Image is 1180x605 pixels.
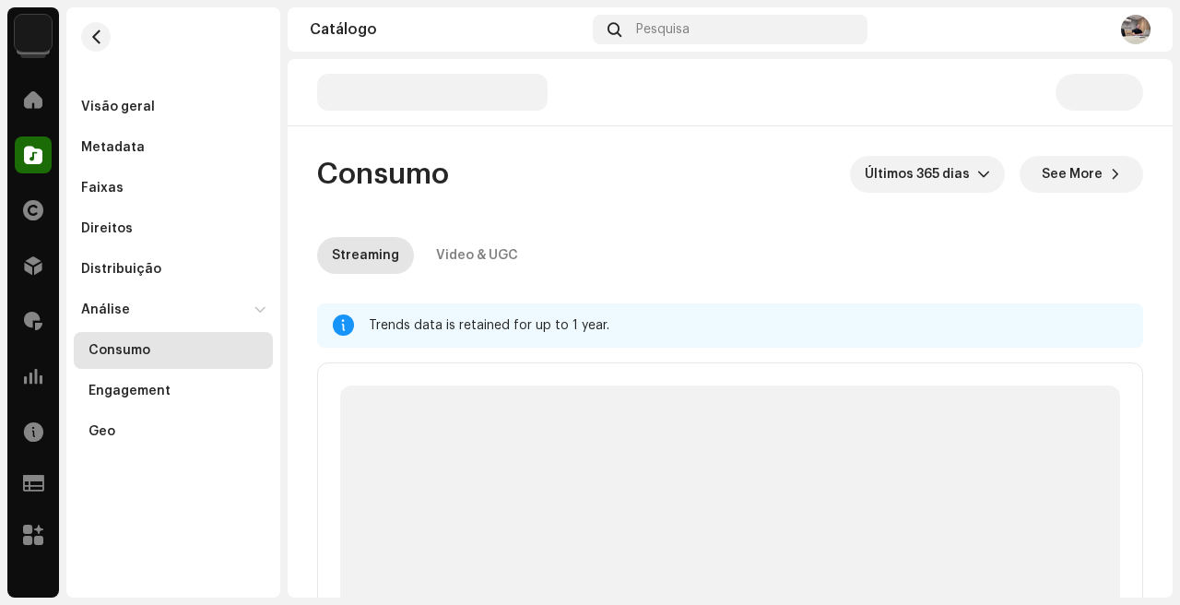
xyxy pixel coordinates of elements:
div: Metadata [81,140,145,155]
re-m-nav-dropdown: Análise [74,291,273,450]
span: Pesquisa [636,22,690,37]
div: Streaming [332,237,399,274]
div: dropdown trigger [977,156,990,193]
img: 730b9dfe-18b5-4111-b483-f30b0c182d82 [15,15,52,52]
div: Geo [88,424,115,439]
div: Visão geral [81,100,155,114]
div: Distribuição [81,262,161,277]
div: Análise [81,302,130,317]
span: Últimos 365 dias [865,156,977,193]
div: Catálogo [310,22,585,37]
div: Video & UGC [436,237,518,274]
div: Trends data is retained for up to 1 year. [369,314,1128,337]
re-m-nav-item: Faixas [74,170,273,207]
span: Consumo [317,156,449,193]
span: See More [1042,156,1103,193]
img: 0ba84f16-5798-4c35-affb-ab1fe2b8839d [1121,15,1150,44]
re-m-nav-item: Metadata [74,129,273,166]
div: Consumo [88,343,150,358]
button: See More [1020,156,1143,193]
re-m-nav-item: Geo [74,413,273,450]
re-m-nav-item: Visão geral [74,89,273,125]
div: Engagement [88,384,171,398]
re-m-nav-item: Consumo [74,332,273,369]
re-m-nav-item: Direitos [74,210,273,247]
div: Faixas [81,181,124,196]
re-m-nav-item: Distribuição [74,251,273,288]
div: Direitos [81,221,133,236]
re-m-nav-item: Engagement [74,373,273,409]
